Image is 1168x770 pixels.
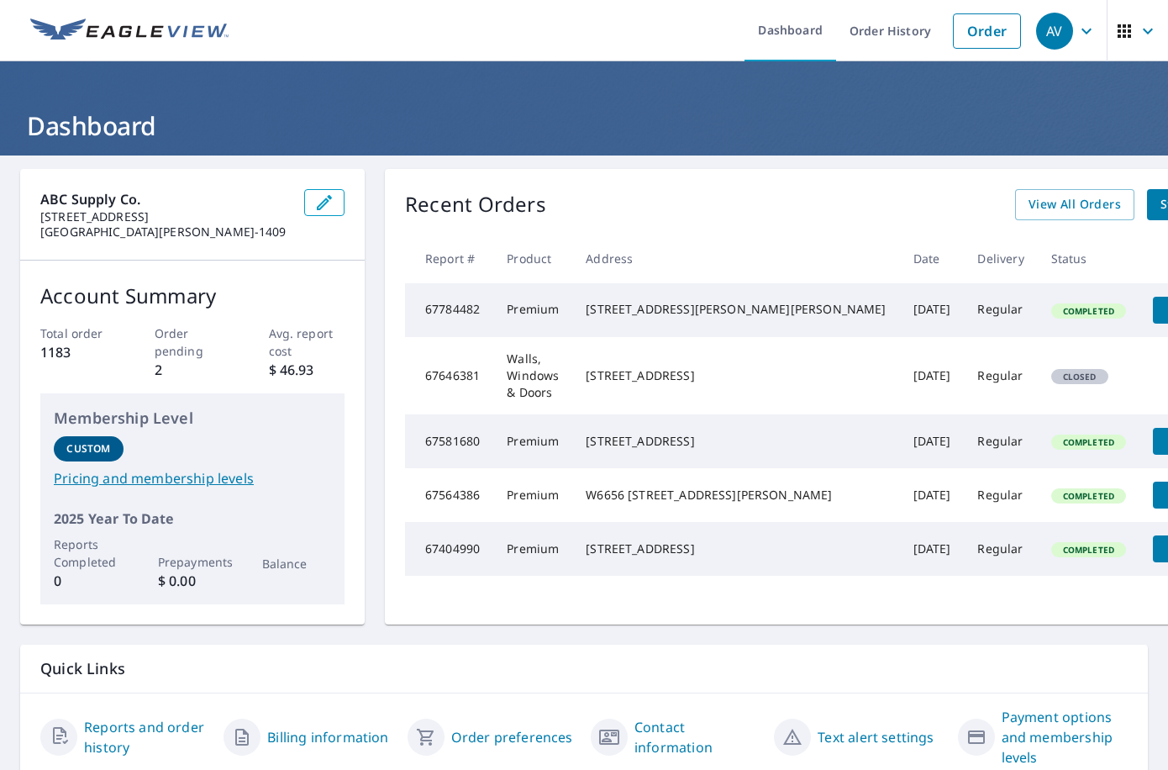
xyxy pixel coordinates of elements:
div: [STREET_ADDRESS] [586,433,886,450]
p: 0 [54,571,124,591]
p: 2025 Year To Date [54,509,331,529]
p: [STREET_ADDRESS] [40,209,291,224]
a: Reports and order history [84,717,210,757]
td: [DATE] [900,337,965,414]
p: Membership Level [54,407,331,430]
div: AV [1036,13,1073,50]
th: Status [1038,234,1139,283]
th: Date [900,234,965,283]
p: Order pending [155,324,231,360]
td: Premium [493,414,572,468]
span: Closed [1053,371,1107,382]
a: Order [953,13,1021,49]
a: Billing information [267,727,388,747]
span: Completed [1053,305,1124,317]
td: Regular [964,522,1037,576]
p: $ 0.00 [158,571,228,591]
td: 67646381 [405,337,493,414]
td: Regular [964,283,1037,337]
a: View All Orders [1015,189,1134,220]
td: [DATE] [900,468,965,522]
p: $ 46.93 [269,360,345,380]
p: Prepayments [158,553,228,571]
td: Premium [493,522,572,576]
a: Order preferences [451,727,573,747]
p: 1183 [40,342,117,362]
td: [DATE] [900,414,965,468]
td: [DATE] [900,283,965,337]
p: Account Summary [40,281,345,311]
td: Premium [493,468,572,522]
p: Balance [262,555,332,572]
span: Completed [1053,544,1124,556]
td: Premium [493,283,572,337]
td: Walls, Windows & Doors [493,337,572,414]
div: W6656 [STREET_ADDRESS][PERSON_NAME] [586,487,886,504]
img: EV Logo [30,18,229,44]
p: Quick Links [40,658,1128,679]
td: Regular [964,337,1037,414]
td: 67784482 [405,283,493,337]
span: View All Orders [1029,194,1121,215]
td: 67564386 [405,468,493,522]
p: [GEOGRAPHIC_DATA][PERSON_NAME]-1409 [40,224,291,240]
td: Regular [964,468,1037,522]
a: Pricing and membership levels [54,468,331,488]
a: Contact information [634,717,760,757]
div: [STREET_ADDRESS] [586,367,886,384]
a: Payment options and membership levels [1002,707,1128,767]
a: Text alert settings [818,727,934,747]
p: Recent Orders [405,189,546,220]
span: Completed [1053,436,1124,448]
td: Regular [964,414,1037,468]
td: [DATE] [900,522,965,576]
p: Reports Completed [54,535,124,571]
th: Product [493,234,572,283]
td: 67404990 [405,522,493,576]
p: Custom [66,441,110,456]
th: Report # [405,234,493,283]
p: Total order [40,324,117,342]
h1: Dashboard [20,108,1148,143]
p: 2 [155,360,231,380]
td: 67581680 [405,414,493,468]
p: Avg. report cost [269,324,345,360]
div: [STREET_ADDRESS][PERSON_NAME][PERSON_NAME] [586,301,886,318]
div: [STREET_ADDRESS] [586,541,886,557]
span: Completed [1053,490,1124,502]
th: Delivery [964,234,1037,283]
th: Address [572,234,899,283]
p: ABC Supply Co. [40,189,291,209]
